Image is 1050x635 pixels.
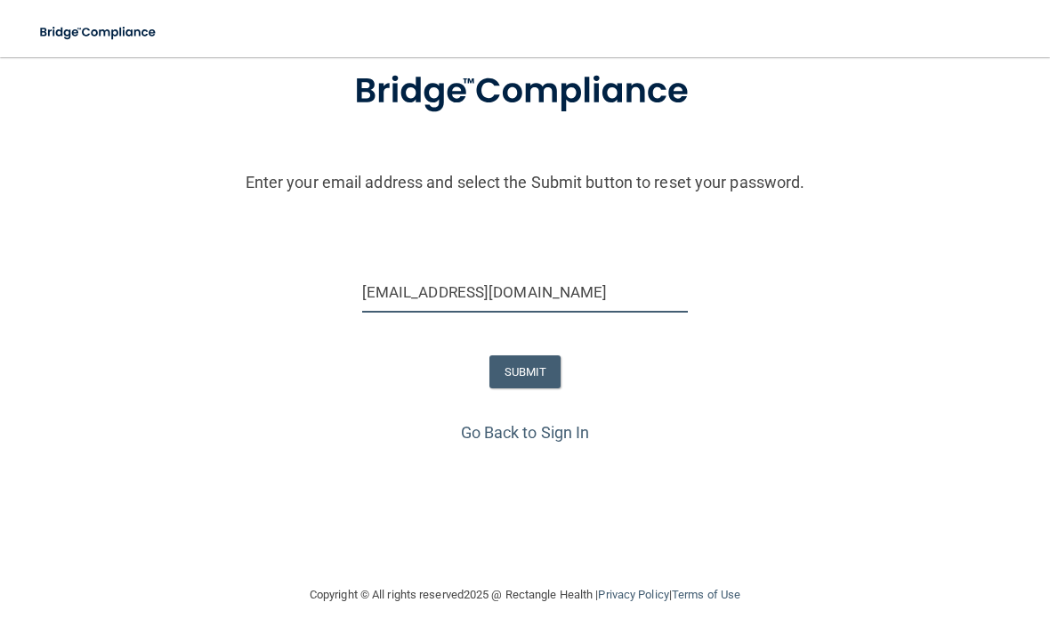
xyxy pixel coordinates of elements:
[461,423,590,442] a: Go Back to Sign In
[672,588,740,601] a: Terms of Use
[489,355,561,388] button: SUBMIT
[318,45,732,138] img: bridge_compliance_login_screen.278c3ca4.svg
[200,566,850,623] div: Copyright © All rights reserved 2025 @ Rectangle Health | |
[362,273,689,313] input: Email
[27,14,171,51] img: bridge_compliance_login_screen.278c3ca4.svg
[598,588,668,601] a: Privacy Policy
